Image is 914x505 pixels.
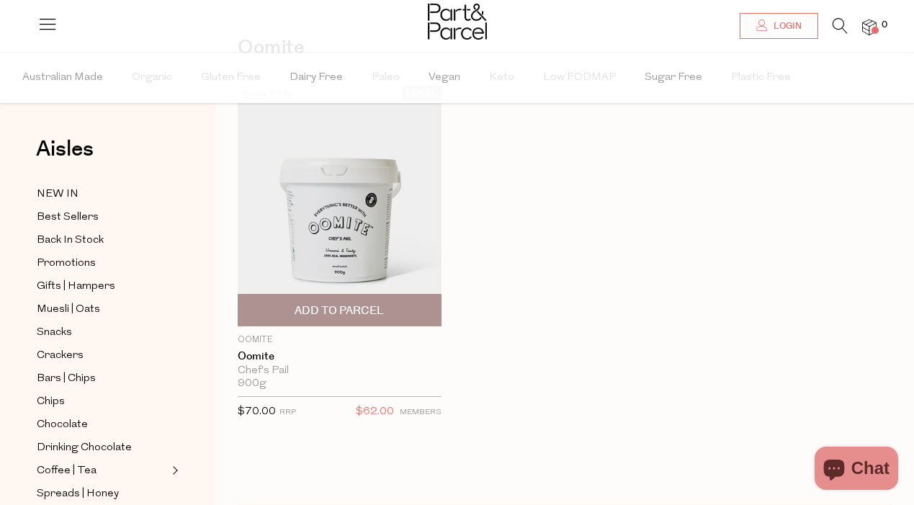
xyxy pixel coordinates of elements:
[37,186,79,203] span: NEW IN
[37,439,168,457] a: Drinking Chocolate
[429,53,460,103] span: Vegan
[37,324,72,341] span: Snacks
[37,462,168,480] a: Coffee | Tea
[37,209,99,226] span: Best Sellers
[290,53,343,103] span: Dairy Free
[37,393,65,411] span: Chips
[37,486,119,503] span: Spreads | Honey
[36,138,94,174] a: Aisles
[37,416,168,434] a: Chocolate
[37,255,96,272] span: Promotions
[543,53,616,103] span: Low FODMAP
[238,86,442,326] img: Oomite
[37,277,168,295] a: Gifts | Hampers
[37,278,115,295] span: Gifts | Hampers
[37,301,100,318] span: Muesli | Oats
[372,53,400,103] span: Paleo
[36,133,94,165] span: Aisles
[37,323,168,341] a: Snacks
[356,403,394,421] span: $62.00
[37,462,97,480] span: Coffee | Tea
[169,462,179,479] button: Expand/Collapse Coffee | Tea
[37,231,168,249] a: Back In Stock
[37,393,168,411] a: Chips
[731,53,791,103] span: Plastic Free
[37,485,168,503] a: Spreads | Honey
[37,416,88,434] span: Chocolate
[770,20,802,32] span: Login
[37,254,168,272] a: Promotions
[37,347,84,365] span: Crackers
[489,53,514,103] span: Keto
[37,232,104,249] span: Back In Stock
[279,408,296,416] small: RRP
[37,370,96,388] span: Bars | Chips
[37,185,168,203] a: NEW IN
[645,53,702,103] span: Sugar Free
[238,377,266,390] span: 900g
[428,4,487,40] img: Part&Parcel
[878,19,891,32] span: 0
[201,53,261,103] span: Gluten Free
[238,365,442,377] div: Chef's Pail
[37,370,168,388] a: Bars | Chips
[238,350,442,363] a: Oomite
[400,408,442,416] small: MEMBERS
[862,19,877,35] a: 0
[37,347,168,365] a: Crackers
[238,294,442,326] button: Add To Parcel
[740,13,818,39] a: Login
[295,303,384,318] span: Add To Parcel
[37,208,168,226] a: Best Sellers
[810,447,902,493] inbox-online-store-chat: Shopify online store chat
[22,53,103,103] span: Australian Made
[132,53,172,103] span: Organic
[37,439,132,457] span: Drinking Chocolate
[37,300,168,318] a: Muesli | Oats
[238,334,442,347] p: Oomite
[238,406,276,417] span: $70.00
